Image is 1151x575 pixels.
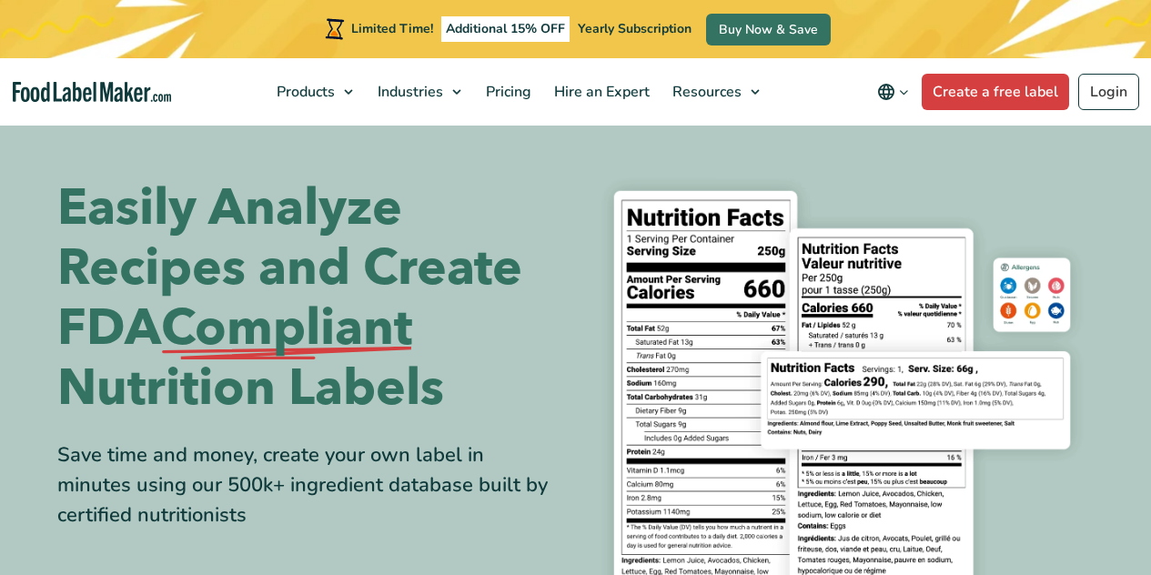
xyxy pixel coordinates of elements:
a: Buy Now & Save [706,14,831,45]
span: Resources [667,82,743,102]
span: Products [271,82,337,102]
a: Login [1078,74,1139,110]
a: Create a free label [922,74,1069,110]
a: Products [266,58,362,126]
a: Pricing [475,58,539,126]
button: Change language [864,74,922,110]
span: Additional 15% OFF [441,16,570,42]
a: Industries [367,58,470,126]
span: Compliant [161,298,412,358]
span: Hire an Expert [549,82,651,102]
a: Hire an Expert [543,58,657,126]
span: Pricing [480,82,533,102]
span: Yearly Subscription [578,20,692,37]
span: Limited Time! [351,20,433,37]
span: Industries [372,82,445,102]
a: Resources [661,58,769,126]
h1: Easily Analyze Recipes and Create FDA Nutrition Labels [57,178,562,419]
a: Food Label Maker homepage [13,82,171,103]
div: Save time and money, create your own label in minutes using our 500k+ ingredient database built b... [57,440,562,530]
